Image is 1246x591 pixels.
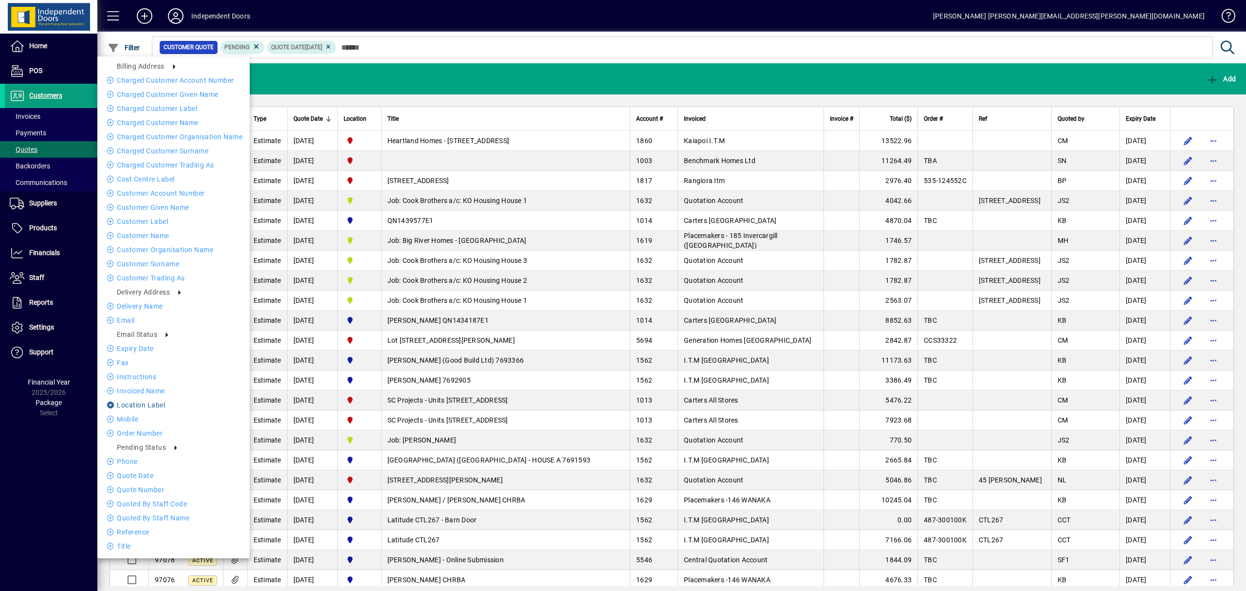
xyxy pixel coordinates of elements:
[97,258,250,270] li: Customer Surname
[97,117,250,129] li: Charged Customer name
[97,484,250,496] li: Quote number
[117,62,165,70] span: Billing address
[97,216,250,227] li: Customer label
[97,272,250,284] li: Customer Trading as
[97,131,250,143] li: Charged Customer Organisation name
[97,540,250,552] li: title
[97,385,250,397] li: Invoiced Name
[97,498,250,510] li: Quoted by staff code
[97,456,250,467] li: Phone
[117,331,157,338] span: Email status
[117,288,170,296] span: Delivery address
[97,230,250,241] li: Customer name
[97,145,250,157] li: Charged Customer Surname
[97,427,250,439] li: Order number
[97,512,250,524] li: Quoted by staff name
[97,470,250,481] li: Quote date
[97,371,250,383] li: Instructions
[97,300,250,312] li: Delivery name
[97,74,250,86] li: Charged Customer Account number
[97,173,250,185] li: Cost Centre Label
[97,159,250,171] li: Charged Customer Trading as
[97,314,250,326] li: Email
[97,399,250,411] li: Location Label
[97,89,250,100] li: Charged Customer Given name
[97,244,250,256] li: Customer Organisation name
[97,103,250,114] li: Charged Customer label
[97,343,250,354] li: Expiry date
[97,357,250,369] li: Fax
[97,187,250,199] li: Customer Account number
[97,413,250,425] li: Mobile
[97,526,250,538] li: Reference
[97,202,250,213] li: Customer Given name
[117,443,166,451] span: Pending Status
